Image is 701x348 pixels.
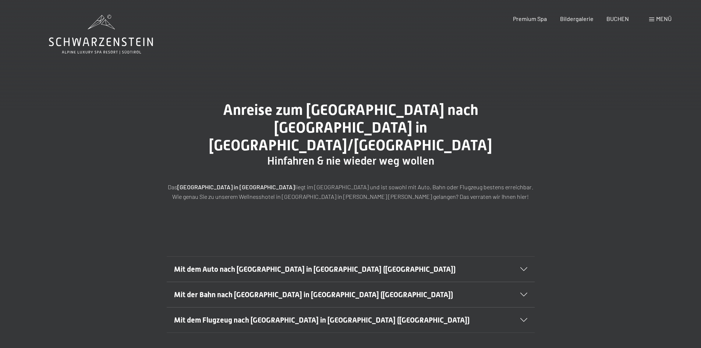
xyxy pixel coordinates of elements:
strong: [GEOGRAPHIC_DATA] in [GEOGRAPHIC_DATA] [177,183,295,190]
a: Premium Spa [513,15,547,22]
span: Mit dem Auto nach [GEOGRAPHIC_DATA] in [GEOGRAPHIC_DATA] ([GEOGRAPHIC_DATA]) [174,265,456,274]
p: Das liegt im [GEOGRAPHIC_DATA] und ist sowohl mit Auto, Bahn oder Flugzeug bestens erreichbar. Wi... [167,182,535,201]
span: Anreise zum [GEOGRAPHIC_DATA] nach [GEOGRAPHIC_DATA] in [GEOGRAPHIC_DATA]/[GEOGRAPHIC_DATA] [209,101,492,154]
a: Bildergalerie [560,15,594,22]
a: BUCHEN [606,15,629,22]
span: Hinfahren & nie wieder weg wollen [267,154,434,167]
span: Menü [656,15,672,22]
span: Mit der Bahn nach [GEOGRAPHIC_DATA] in [GEOGRAPHIC_DATA] ([GEOGRAPHIC_DATA]) [174,290,453,299]
span: Mit dem Flugzeug nach [GEOGRAPHIC_DATA] in [GEOGRAPHIC_DATA] ([GEOGRAPHIC_DATA]) [174,316,470,324]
